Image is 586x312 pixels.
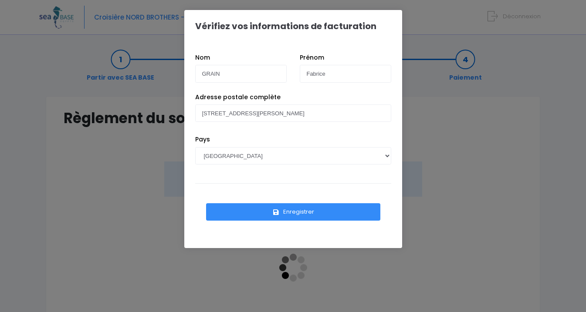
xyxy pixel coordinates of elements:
[195,93,281,102] label: Adresse postale complète
[206,203,380,221] button: Enregistrer
[195,21,376,31] h1: Vérifiez vos informations de facturation
[300,53,324,62] label: Prénom
[195,53,210,62] label: Nom
[195,135,210,144] label: Pays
